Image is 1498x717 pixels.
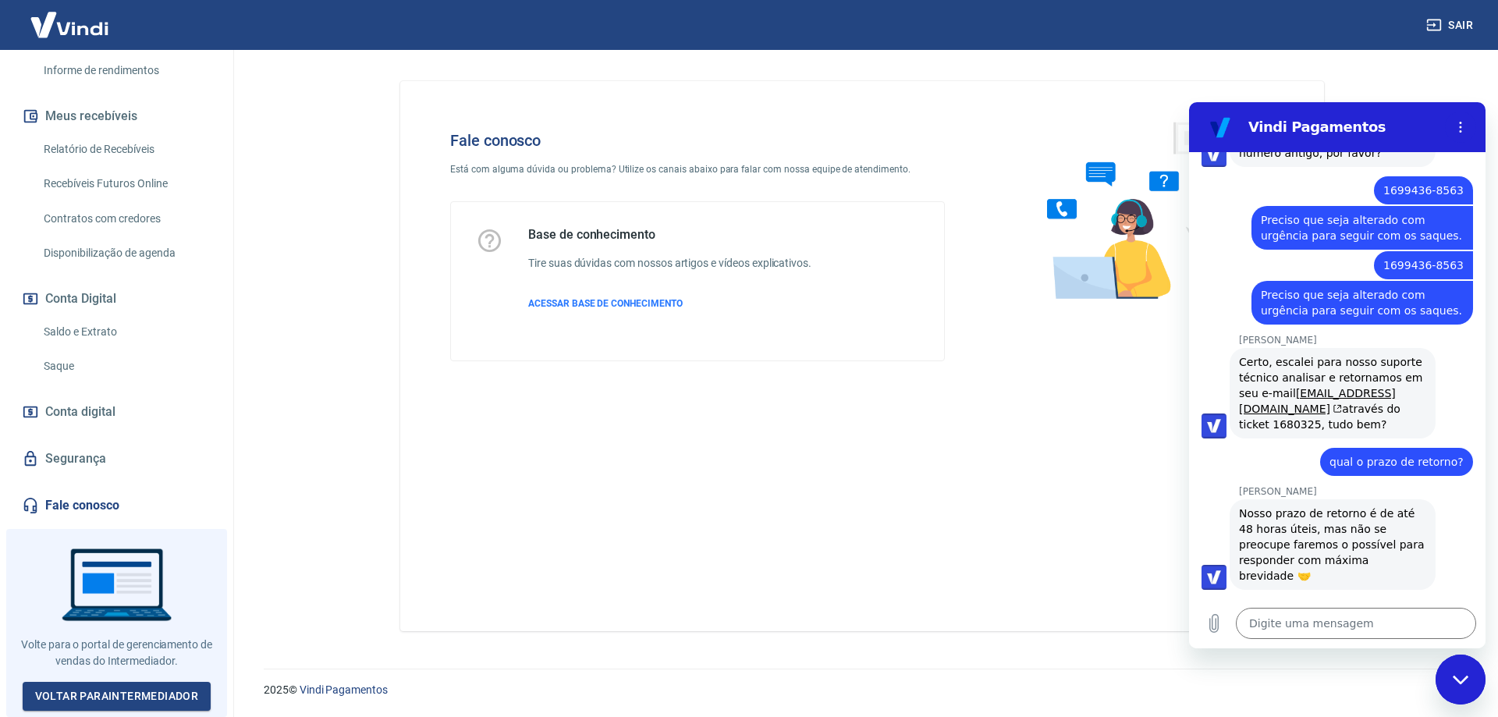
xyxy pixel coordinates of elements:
a: Disponibilização de agenda [37,237,215,269]
a: Segurança [19,442,215,476]
a: Contratos com credores [37,203,215,235]
a: Recebíveis Futuros Online [37,168,215,200]
p: 2025 © [264,682,1461,698]
h6: Tire suas dúvidas com nossos artigos e vídeos explicativos. [528,255,811,272]
iframe: Botão para abrir a janela de mensagens, conversa em andamento [1436,655,1486,705]
a: Informe de rendimentos [37,55,215,87]
a: Conta digital [19,395,215,429]
iframe: Janela de mensagens [1189,102,1486,648]
img: Vindi [19,1,120,48]
a: ACESSAR BASE DE CONHECIMENTO [528,296,811,311]
a: Saque [37,350,215,382]
span: ACESSAR BASE DE CONHECIMENTO [528,298,683,309]
a: Vindi Pagamentos [300,683,388,696]
button: Sair [1423,11,1479,40]
button: Conta Digital [19,282,215,316]
h5: Base de conhecimento [528,227,811,243]
img: Fale conosco [1016,106,1253,314]
a: Relatório de Recebíveis [37,133,215,165]
p: Está com alguma dúvida ou problema? Utilize os canais abaixo para falar com nossa equipe de atend... [450,162,945,176]
button: Meus recebíveis [19,99,215,133]
h4: Fale conosco [450,131,945,150]
a: Saldo e Extrato [37,316,215,348]
a: Fale conosco [19,488,215,523]
a: Voltar paraIntermediador [23,682,211,711]
span: Conta digital [45,401,115,423]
